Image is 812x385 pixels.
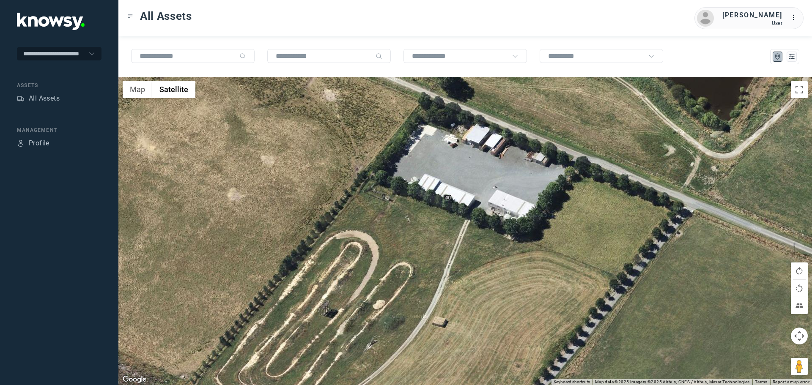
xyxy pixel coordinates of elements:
a: ProfileProfile [17,138,49,148]
img: Application Logo [17,13,85,30]
div: : [791,13,801,24]
div: Toggle Menu [127,13,133,19]
span: All Assets [140,8,192,24]
div: Assets [17,82,101,89]
div: Profile [29,138,49,148]
div: Search [239,53,246,60]
div: All Assets [29,93,60,104]
div: : [791,13,801,23]
tspan: ... [791,14,800,21]
div: [PERSON_NAME] [722,10,782,20]
a: Terms (opens in new tab) [755,380,768,384]
button: Rotate map clockwise [791,262,808,279]
button: Rotate map counterclockwise [791,280,808,297]
div: User [722,20,782,26]
span: Map data ©2025 Imagery ©2025 Airbus, CNES / Airbus, Maxar Technologies [595,380,750,384]
a: Open this area in Google Maps (opens a new window) [121,374,148,385]
img: Google [121,374,148,385]
button: Show street map [123,81,152,98]
button: Drag Pegman onto the map to open Street View [791,358,808,375]
button: Map camera controls [791,328,808,344]
img: avatar.png [697,10,714,27]
div: List [788,53,796,60]
div: Assets [17,95,25,102]
a: Report a map error [773,380,809,384]
div: Map [774,53,782,60]
a: AssetsAll Assets [17,93,60,104]
div: Management [17,126,101,134]
button: Keyboard shortcuts [554,379,590,385]
button: Show satellite imagery [152,81,195,98]
button: Tilt map [791,297,808,314]
button: Toggle fullscreen view [791,81,808,98]
div: Search [376,53,382,60]
div: Profile [17,139,25,147]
